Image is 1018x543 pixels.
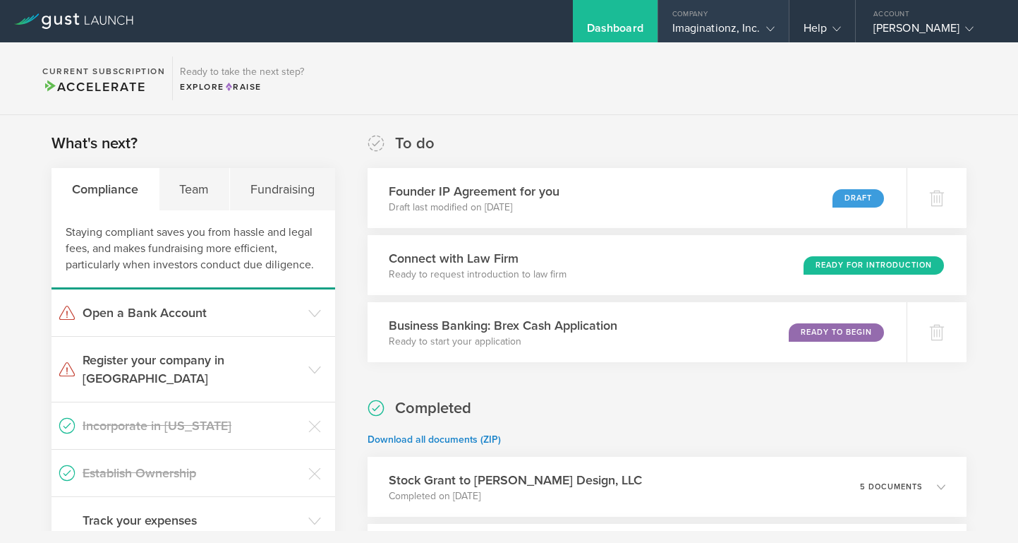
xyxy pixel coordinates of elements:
div: Draft [832,189,884,208]
p: Ready to start your application [389,335,617,349]
p: Completed on [DATE] [389,489,642,503]
div: [PERSON_NAME] [873,21,993,42]
div: Ready for Introduction [804,256,944,275]
span: Raise [224,82,262,92]
div: Dashboard [587,21,643,42]
h3: Track your expenses [83,511,301,530]
h2: What's next? [51,133,138,154]
div: Founder IP Agreement for youDraft last modified on [DATE]Draft [368,168,907,228]
h2: Current Subscription [42,67,165,76]
h3: Ready to take the next step? [180,67,304,77]
div: Help [804,21,841,42]
p: Ready to request introduction to law firm [389,268,566,282]
div: Ready to Begin [789,323,884,342]
h3: Stock Grant to [PERSON_NAME] Design, LLC [389,471,642,489]
h3: Register your company in [GEOGRAPHIC_DATA] [83,351,301,388]
div: Compliance [51,168,159,210]
p: 5 documents [860,483,923,491]
div: Explore [180,80,304,93]
div: Fundraising [230,168,335,210]
h2: Completed [395,398,471,419]
h2: To do [395,133,435,154]
div: Team [159,168,231,210]
div: Staying compliant saves you from hassle and legal fees, and makes fundraising more efficient, par... [51,210,335,290]
h3: Open a Bank Account [83,304,301,322]
p: Draft last modified on [DATE] [389,201,559,215]
h3: Business Banking: Brex Cash Application [389,316,617,335]
h3: Founder IP Agreement for you [389,182,559,201]
h3: Establish Ownership [83,464,301,482]
div: Ready to take the next step?ExploreRaise [172,56,311,100]
div: Connect with Law FirmReady to request introduction to law firmReady for Introduction [368,235,967,295]
div: Imaginationz, Inc. [672,21,775,42]
div: Business Banking: Brex Cash ApplicationReady to start your applicationReady to Begin [368,302,907,362]
span: Accelerate [42,79,145,95]
h3: Incorporate in [US_STATE] [83,417,301,435]
h3: Connect with Law Firm [389,249,566,268]
a: Download all documents (ZIP) [368,434,501,446]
